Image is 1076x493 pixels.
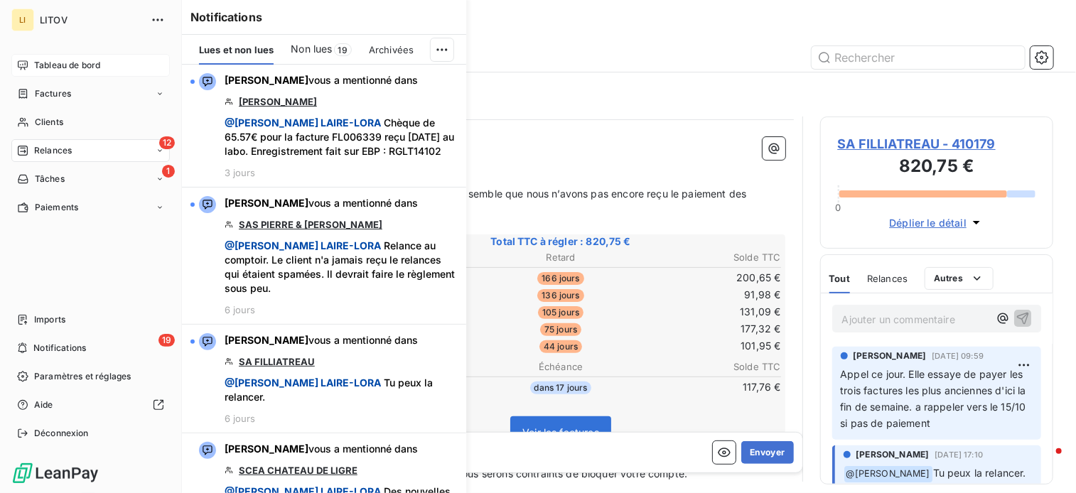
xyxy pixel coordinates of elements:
span: vous a mentionné dans [225,73,418,87]
span: @ [PERSON_NAME] LAIRE-LORA [225,376,381,389]
span: 136 jours [537,289,583,302]
span: 166 jours [537,272,583,285]
span: 105 jours [538,306,583,319]
td: 117,76 € [635,379,782,395]
span: Relance au comptoir. Le client n'a jamais reçu le relances qui étaient spamées. Il devrait faire ... [225,239,458,296]
a: [PERSON_NAME] [239,96,317,107]
span: 19 [334,43,352,56]
span: @ [PERSON_NAME] [844,466,932,482]
button: [PERSON_NAME]vous a mentionné dans[PERSON_NAME] @[PERSON_NAME] LAIRE-LORA Chèque de 65.57€ pour l... [182,65,466,188]
span: 1 [162,165,175,178]
span: vous a mentionné dans [225,442,418,456]
th: Retard [488,250,634,265]
span: [DATE] 17:10 [935,450,983,459]
span: vous a mentionné dans [225,333,418,347]
span: Tout [829,273,851,284]
span: dans 17 jours [530,381,592,394]
span: Déplier le détail [889,215,967,230]
span: 0 [835,202,841,213]
img: Logo LeanPay [11,462,99,484]
input: Rechercher [812,46,1025,69]
span: Relances [34,144,72,157]
span: Clients [35,116,63,129]
span: Chèque de 65.57€ pour la facture FL006339 reçu [DATE] au labo. Enregistrement fait sur EBP : RGLT... [225,116,458,158]
button: [PERSON_NAME]vous a mentionné dansSAS PIERRE & [PERSON_NAME] @[PERSON_NAME] LAIRE-LORA Relance au... [182,188,466,325]
span: 75 jours [540,323,581,336]
span: [PERSON_NAME] [854,350,927,362]
span: Relances [867,273,908,284]
a: SAS PIERRE & [PERSON_NAME] [239,219,382,230]
td: 91,98 € [635,287,782,303]
span: Lues et non lues [199,44,274,55]
td: 131,09 € [635,304,782,320]
span: Notifications [33,342,86,354]
span: [PERSON_NAME] [856,448,930,461]
span: 44 jours [539,340,582,353]
span: Tâches [35,173,65,185]
span: Sauf erreur de notre part, il semble que nous n’avons pas encore reçu le paiement des factures su... [337,188,750,216]
span: Imports [34,313,65,326]
span: @ [PERSON_NAME] LAIRE-LORA [225,117,381,129]
span: [PERSON_NAME] [225,197,308,209]
td: 177,32 € [635,321,782,337]
span: Tu peux la relancer. [933,467,1026,479]
span: SA FILLIATREAU - 410179 [838,134,1036,153]
span: [PERSON_NAME] [225,74,308,86]
button: Autres [925,267,994,290]
span: Voir les factures [522,426,599,438]
span: [PERSON_NAME] [225,334,308,346]
span: Aide [34,399,53,411]
button: [PERSON_NAME]vous a mentionné dansSA FILLIATREAU @[PERSON_NAME] LAIRE-LORA Tu peux la relancer.6 ... [182,325,466,433]
span: Appel ce jour. Elle essaye de payer les trois factures les plus anciennes d'ici la fin de semaine... [841,368,1029,429]
span: Archivées [369,44,414,55]
span: Tu peux la relancer. [225,376,458,404]
span: Déconnexion [34,427,89,440]
a: SCEA CHATEAU DE LIGRE [239,465,357,476]
span: 3 jours [225,167,255,178]
th: Solde TTC [635,250,782,265]
a: Aide [11,394,170,416]
span: 12 [159,136,175,149]
span: Factures [35,87,71,100]
span: 6 jours [225,413,255,424]
span: Tableau de bord [34,59,100,72]
span: Paiements [35,201,78,214]
span: Total TTC à régler : 820,75 € [339,234,783,249]
span: Non lues [291,42,332,56]
span: [DATE] 09:59 [932,352,984,360]
span: En cas de non paiement, nous serons contraints de bloquer votre compte. [337,467,688,480]
span: Paramètres et réglages [34,370,131,383]
span: @ [PERSON_NAME] LAIRE-LORA [225,239,381,251]
span: vous a mentionné dans [225,196,418,210]
th: Échéance [488,359,634,374]
a: SA FILLIATREAU [239,356,315,367]
button: Envoyer [741,441,793,464]
button: Déplier le détail [885,215,988,231]
td: 101,95 € [635,338,782,354]
iframe: Intercom live chat [1028,445,1062,479]
h6: Notifications [190,9,458,26]
td: 200,65 € [635,270,782,286]
h3: 820,75 € [838,153,1036,182]
span: LITOV [40,14,142,26]
th: Solde TTC [635,359,782,374]
span: 19 [158,334,175,347]
span: 6 jours [225,304,255,315]
div: LI [11,9,34,31]
span: [PERSON_NAME] [225,443,308,455]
